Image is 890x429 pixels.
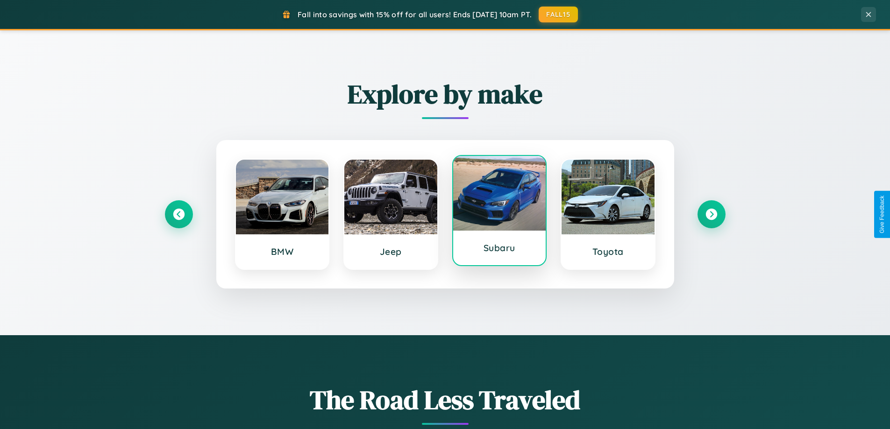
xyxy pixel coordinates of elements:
[463,242,537,253] h3: Subaru
[165,76,726,112] h2: Explore by make
[879,196,885,233] div: Give Feedback
[298,10,532,19] span: Fall into savings with 15% off for all users! Ends [DATE] 10am PT.
[571,246,645,257] h3: Toyota
[245,246,320,257] h3: BMW
[354,246,428,257] h3: Jeep
[165,382,726,418] h1: The Road Less Traveled
[539,7,578,22] button: FALL15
